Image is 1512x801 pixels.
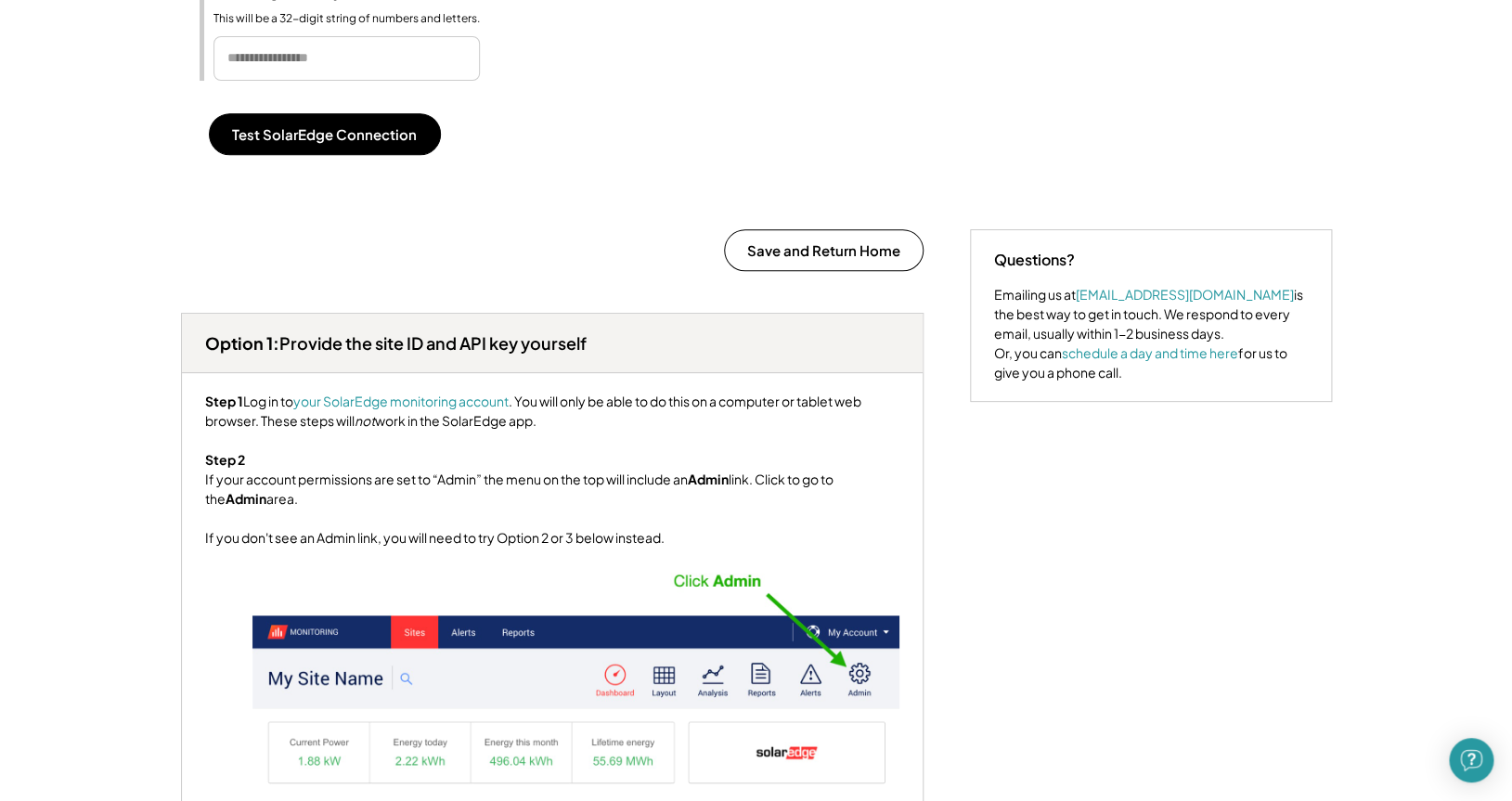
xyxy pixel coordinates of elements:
strong: Admin [226,490,266,507]
div: Questions? [994,249,1075,271]
div: Emailing us at is the best way to get in touch. We respond to every email, usually within 1-2 bus... [994,285,1308,382]
em: not [355,412,375,429]
a: schedule a day and time here [1062,344,1238,361]
strong: Step 2 [205,451,245,468]
div: This will be a 32-digit string of numbers and letters. [213,11,480,27]
img: Screenshot%202024-01-03%20at%2012.03.52%20PM.png [252,566,899,789]
div: Log in to . You will only be able to do this on a computer or tablet web browser. These steps wil... [205,392,899,548]
h3: Provide the site ID and API key yourself [205,332,587,354]
strong: Option 1: [205,332,279,354]
strong: Step 1 [205,393,243,409]
button: Save and Return Home [724,229,924,271]
a: your SolarEdge monitoring account [293,393,509,409]
div: Open Intercom Messenger [1449,738,1493,782]
strong: Admin [688,471,729,487]
a: [EMAIL_ADDRESS][DOMAIN_NAME] [1076,286,1294,303]
button: Test SolarEdge Connection [209,113,441,155]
